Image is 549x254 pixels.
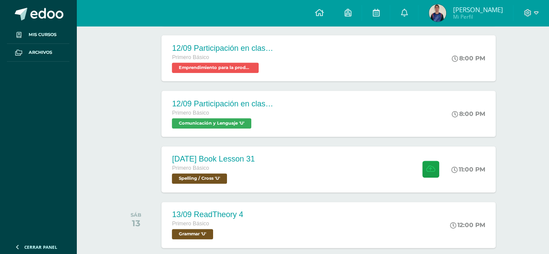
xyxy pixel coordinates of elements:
span: Grammar 'U' [172,229,213,239]
span: Emprendimiento para la productividad 'U' [172,63,259,73]
span: Primero Básico [172,54,209,60]
div: [DATE] Book Lesson 31 [172,155,255,164]
span: Mi Perfil [453,13,503,20]
span: Primero Básico [172,110,209,116]
span: Mis cursos [29,31,56,38]
div: 13/09 ReadTheory 4 [172,210,243,219]
span: Archivos [29,49,52,56]
span: Primero Básico [172,221,209,227]
span: Primero Básico [172,165,209,171]
a: Mis cursos [7,26,69,44]
span: Comunicación y Lenguaje 'U' [172,118,251,129]
span: [PERSON_NAME] [453,5,503,14]
div: 11:00 PM [451,165,485,173]
div: 13 [131,218,141,228]
img: 2dd6b1747887d1c07ec5915245b443e1.png [429,4,446,22]
div: 12/09 Participación en clase 🙋‍♂️🙋‍♀️ [172,99,276,109]
span: Spelling / Cross 'U' [172,173,227,184]
a: Archivos [7,44,69,62]
div: 8:00 PM [452,54,485,62]
div: 8:00 PM [452,110,485,118]
div: 12/09 Participación en clase 🙋‍♂️🙋‍♀️ [172,43,276,53]
div: 12:00 PM [450,221,485,229]
div: SÁB [131,212,141,218]
span: Cerrar panel [24,244,57,250]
